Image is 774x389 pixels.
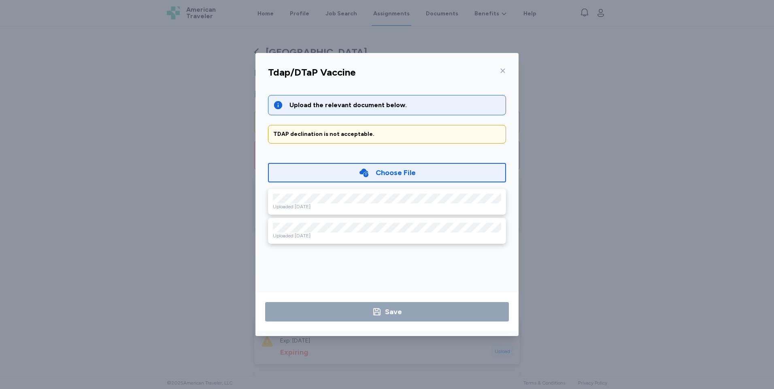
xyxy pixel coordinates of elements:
[268,66,356,79] div: Tdap/DTaP Vaccine
[385,306,402,317] div: Save
[376,167,416,178] div: Choose File
[273,130,501,138] div: TDAP declination is not acceptable.
[273,233,501,239] div: Uploaded [DATE]
[289,100,501,110] div: Upload the relevant document below.
[273,203,501,210] div: Uploaded [DATE]
[265,302,509,321] button: Save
